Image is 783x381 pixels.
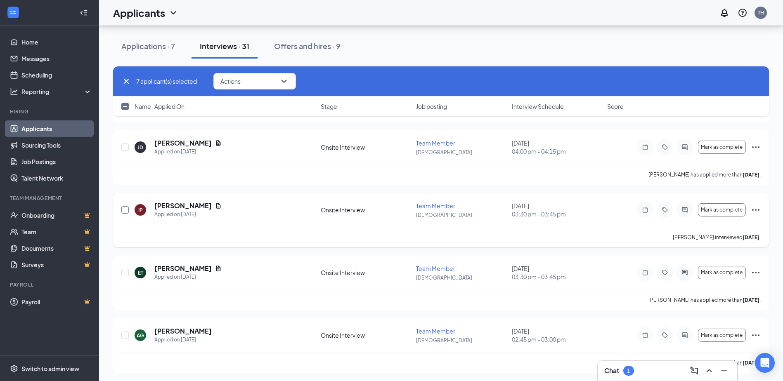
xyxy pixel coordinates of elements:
svg: Note [640,144,650,151]
div: [DATE] [512,327,602,343]
p: [DEMOGRAPHIC_DATA] [416,337,506,344]
svg: Notifications [719,8,729,18]
svg: Tag [660,207,670,213]
p: [PERSON_NAME] interviewed . [673,234,761,241]
div: Applied on [DATE] [154,273,222,281]
svg: Ellipses [751,268,761,278]
div: Hiring [10,108,90,115]
svg: ComposeMessage [689,366,699,376]
div: Interviews · 31 [200,41,249,51]
span: Team Member [416,202,455,209]
span: 04:00 pm - 04:15 pm [512,147,602,155]
span: Mark as complete [701,332,743,338]
span: Name · Applied On [135,102,185,111]
svg: Analysis [10,87,18,96]
svg: Ellipses [751,330,761,340]
a: Sourcing Tools [21,137,92,153]
svg: Minimize [719,366,729,376]
span: 03:30 pm - 03:45 pm [512,273,602,281]
div: Onsite Interview [321,143,411,151]
h5: [PERSON_NAME] [154,327,212,336]
div: Onsite Interview [321,206,411,214]
h3: Chat [604,366,619,375]
a: OnboardingCrown [21,207,92,223]
span: Stage [321,102,337,111]
button: Mark as complete [698,266,746,279]
div: [DATE] [512,202,602,218]
span: Interview Schedule [512,102,564,111]
button: ActionsChevronDown [213,73,296,89]
svg: Tag [660,269,670,276]
span: Team Member [416,327,455,335]
span: 7 applicant(s) selected [136,77,197,86]
button: Mark as complete [698,141,746,154]
svg: Collapse [80,9,88,17]
p: [PERSON_NAME] has applied more than . [648,359,761,366]
svg: Note [640,332,650,339]
span: 03:30 pm - 03:45 pm [512,210,602,218]
span: Team Member [416,139,455,147]
svg: Document [215,202,222,209]
span: 02:45 pm - 03:00 pm [512,335,602,343]
b: [DATE] [743,297,759,303]
span: Mark as complete [701,270,743,275]
svg: Tag [660,144,670,151]
button: ChevronUp [703,364,716,377]
svg: Ellipses [751,205,761,215]
button: Mark as complete [698,329,746,342]
button: Mark as complete [698,203,746,216]
div: Applied on [DATE] [154,148,222,156]
div: JD [137,144,143,151]
div: Onsite Interview [321,331,411,339]
div: Applied on [DATE] [154,210,222,219]
a: Home [21,34,92,50]
div: Reporting [21,87,92,96]
button: ComposeMessage [688,364,701,377]
div: Payroll [10,281,90,288]
p: [DEMOGRAPHIC_DATA] [416,212,506,219]
a: Applicants [21,120,92,137]
div: 1 [627,367,630,374]
svg: Ellipses [751,142,761,152]
p: [DEMOGRAPHIC_DATA] [416,274,506,281]
div: Team Management [10,195,90,202]
span: Mark as complete [701,207,743,213]
b: [DATE] [743,234,759,240]
div: AG [137,332,144,339]
svg: Settings [10,365,18,373]
a: SurveysCrown [21,256,92,273]
svg: QuestionInfo [738,8,748,18]
a: Job Postings [21,153,92,170]
a: Scheduling [21,67,92,83]
svg: ChevronDown [279,76,289,86]
p: [PERSON_NAME] has applied more than . [648,171,761,178]
a: PayrollCrown [21,294,92,310]
div: [DATE] [512,139,602,155]
div: Applications · 7 [121,41,175,51]
h5: [PERSON_NAME] [154,201,212,210]
a: TeamCrown [21,223,92,240]
div: Switch to admin view [21,365,79,373]
svg: Document [215,140,222,146]
div: Applied on [DATE] [154,336,212,344]
div: [DATE] [512,264,602,281]
span: Mark as complete [701,144,743,150]
div: Open Intercom Messenger [755,353,775,373]
p: [DEMOGRAPHIC_DATA] [416,149,506,156]
p: [PERSON_NAME] has applied more than . [648,296,761,303]
span: Score [607,102,624,111]
span: Actions [220,78,241,84]
svg: ChevronUp [704,366,714,376]
a: Messages [21,50,92,67]
svg: ChevronDown [168,8,178,18]
svg: Note [640,269,650,276]
b: [DATE] [743,172,759,178]
svg: Tag [660,332,670,339]
svg: ActiveChat [680,332,690,339]
a: Talent Network [21,170,92,186]
svg: Document [215,265,222,272]
b: [DATE] [743,360,759,366]
a: DocumentsCrown [21,240,92,256]
svg: WorkstreamLogo [9,8,17,16]
div: ET [138,269,143,276]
